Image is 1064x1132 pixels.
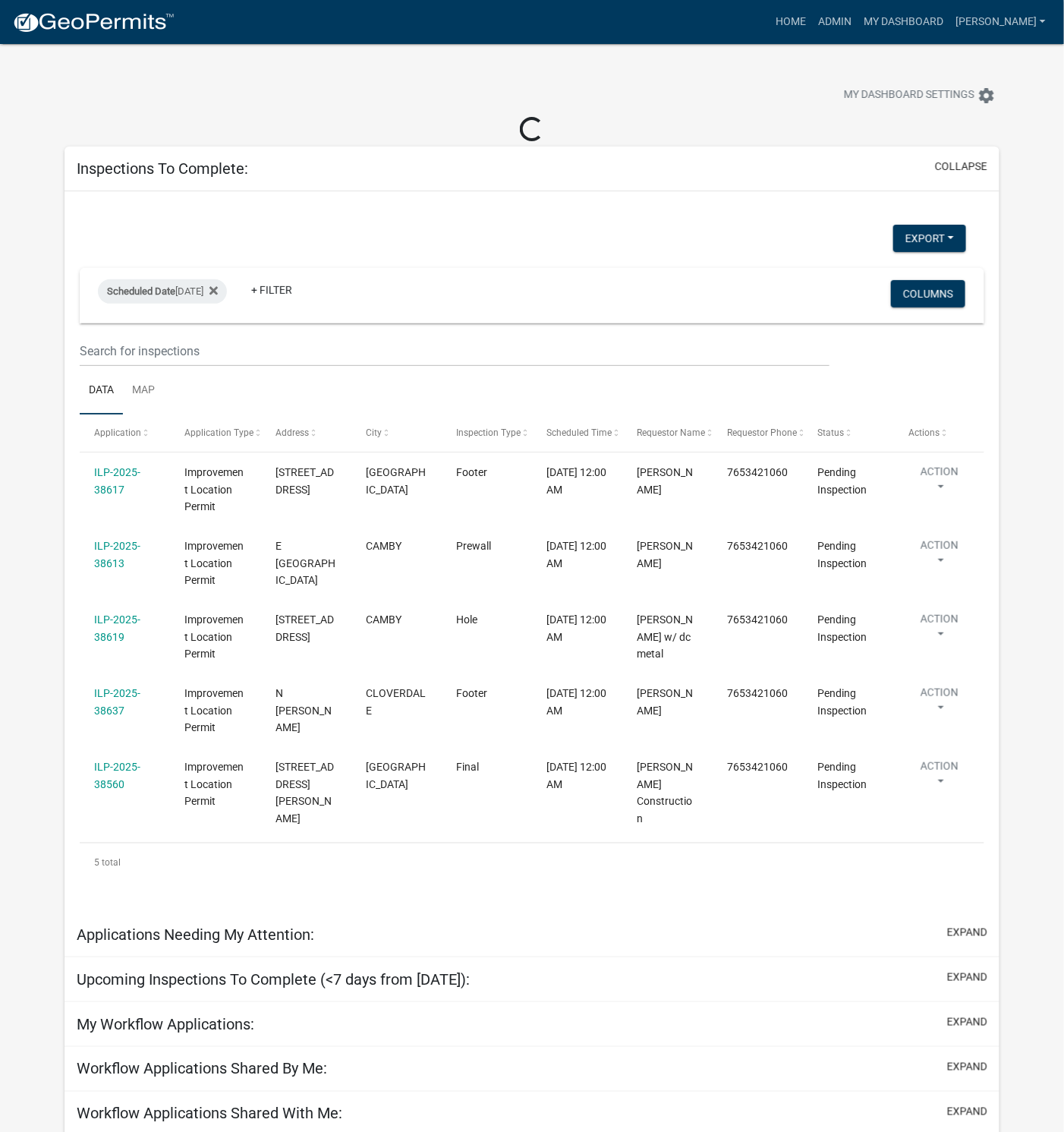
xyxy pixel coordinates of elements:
[908,538,971,575] button: Action
[456,687,487,699] span: Footer
[546,540,606,569] span: 10/15/2025, 12:00 AM
[908,758,971,796] button: Action
[728,540,789,552] span: 7653421060
[818,466,867,496] span: Pending Inspection
[366,427,382,438] span: City
[80,367,123,415] a: Data
[80,843,984,881] div: 5 total
[832,80,1008,110] button: My Dashboard Settingssettings
[351,415,442,451] datatable-header-cell: City
[239,276,304,304] a: + Filter
[94,540,140,569] a: ILP-2025-38613
[935,159,987,175] button: collapse
[456,466,487,478] span: Footer
[728,427,798,438] span: Requestor Phone
[818,613,867,643] span: Pending Inspection
[546,687,606,717] span: 10/15/2025, 12:00 AM
[728,466,789,478] span: 7653421060
[170,415,260,451] datatable-header-cell: Application Type
[728,613,789,626] span: 7653421060
[77,1015,254,1033] h5: My Workflow Applications:
[908,464,971,502] button: Action
[184,427,253,438] span: Application Type
[818,687,867,717] span: Pending Inspection
[546,613,606,643] span: 10/15/2025, 12:00 AM
[532,415,622,451] datatable-header-cell: Scheduled Time
[637,687,693,717] span: Todd
[891,280,965,307] button: Columns
[977,87,996,105] i: settings
[94,687,140,717] a: ILP-2025-38637
[947,1059,987,1075] button: expand
[456,761,479,773] span: Final
[184,613,244,661] span: Improvement Location Permit
[844,87,974,105] span: My Dashboard Settings
[107,285,175,297] span: Scheduled Date
[77,925,314,944] h5: Applications Needing My Attention:
[366,613,401,626] span: CAMBY
[366,761,426,790] span: MOORESVILLE
[893,225,966,252] button: Export
[728,687,789,699] span: 7653421060
[275,427,309,438] span: Address
[770,8,812,36] a: Home
[637,466,693,496] span: John Hutslar
[546,761,606,790] span: 10/15/2025, 12:00 AM
[637,761,693,825] span: Clement Construction
[77,159,248,178] h5: Inspections To Complete:
[77,1060,327,1078] h5: Workflow Applications Shared By Me:
[728,761,789,773] span: 7653421060
[637,427,705,438] span: Requestor Name
[77,1105,342,1123] h5: Workflow Applications Shared With Me:
[275,761,334,825] span: 6651 E WATSON RD
[184,466,244,513] span: Improvement Location Permit
[456,540,491,552] span: Prewall
[908,685,971,723] button: Action
[275,540,335,587] span: E NORTH COUNTY LINE RD
[442,415,532,451] datatable-header-cell: Inspection Type
[94,427,141,438] span: Application
[366,466,426,496] span: MARTINSVILLE
[947,970,987,985] button: expand
[804,415,894,451] datatable-header-cell: Status
[947,925,987,941] button: expand
[184,540,244,587] span: Improvement Location Permit
[947,1104,987,1120] button: expand
[275,613,334,643] span: 13575 N WESTERN RD
[65,191,999,913] div: collapse
[858,8,949,36] a: My Dashboard
[366,540,401,552] span: CAMBY
[94,761,140,790] a: ILP-2025-38560
[713,415,803,451] datatable-header-cell: Requestor Phone
[275,466,334,496] span: 2534 FIRE STATION RD
[98,279,227,304] div: [DATE]
[637,540,693,569] span: Richard Allison
[637,613,693,661] span: dan w/ dc metal
[908,427,940,438] span: Actions
[184,687,244,734] span: Improvement Location Permit
[184,761,244,808] span: Improvement Location Permit
[622,415,713,451] datatable-header-cell: Requestor Name
[456,427,521,438] span: Inspection Type
[123,367,164,415] a: Map
[456,613,477,626] span: Hole
[546,427,612,438] span: Scheduled Time
[949,8,1052,36] a: [PERSON_NAME]
[94,466,140,496] a: ILP-2025-38617
[908,611,971,649] button: Action
[818,427,845,438] span: Status
[80,415,170,451] datatable-header-cell: Application
[80,336,829,367] input: Search for inspections
[77,970,470,989] h5: Upcoming Inspections To Complete (<7 days from [DATE]):
[366,687,426,717] span: CLOVERDALE
[818,761,867,790] span: Pending Inspection
[812,8,858,36] a: Admin
[275,687,332,734] span: N WILSON RD
[94,613,140,643] a: ILP-2025-38619
[894,415,984,451] datatable-header-cell: Actions
[947,1014,987,1030] button: expand
[818,540,867,569] span: Pending Inspection
[546,466,606,496] span: 10/15/2025, 12:00 AM
[260,415,351,451] datatable-header-cell: Address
